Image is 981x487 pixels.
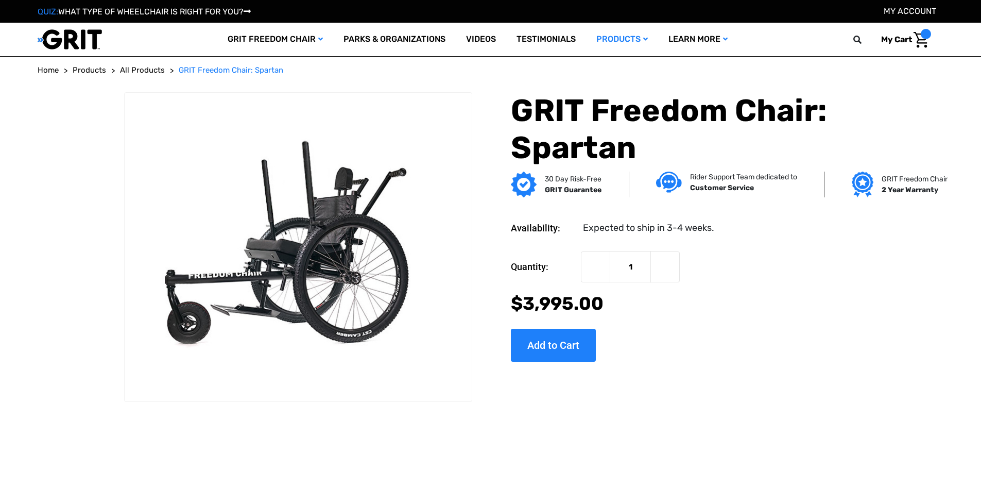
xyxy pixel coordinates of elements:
input: Search [858,29,873,51]
a: Videos [456,23,506,56]
a: GRIT Freedom Chair: Spartan [179,64,283,76]
dt: Availability: [511,221,576,235]
span: GRIT Freedom Chair: Spartan [179,65,283,75]
a: Home [38,64,59,76]
a: Parks & Organizations [333,23,456,56]
p: 30 Day Risk-Free [545,174,601,184]
a: Products [586,23,658,56]
a: Account [884,6,936,16]
p: Rider Support Team dedicated to [690,172,797,182]
a: Products [73,64,106,76]
span: QUIZ: [38,7,58,16]
img: Customer service [656,172,682,193]
span: $3,995.00 [511,293,604,314]
nav: Breadcrumb [38,64,944,76]
label: Quantity: [511,251,576,282]
span: Products [73,65,106,75]
a: All Products [120,64,165,76]
h1: GRIT Freedom Chair: Spartan [511,92,943,166]
a: GRIT Freedom Chair [217,23,333,56]
strong: GRIT Guarantee [545,186,601,194]
a: Cart with 0 items [873,29,931,51]
img: Cart [914,32,928,48]
p: GRIT Freedom Chair [882,174,948,184]
a: QUIZ:WHAT TYPE OF WHEELCHAIR IS RIGHT FOR YOU? [38,7,251,16]
img: GRIT All-Terrain Wheelchair and Mobility Equipment [38,29,102,50]
span: My Cart [881,35,912,44]
span: Home [38,65,59,75]
dd: Expected to ship in 3-4 weeks. [583,221,714,235]
input: Add to Cart [511,329,596,362]
span: All Products [120,65,165,75]
img: GRIT Guarantee [511,172,537,197]
strong: Customer Service [690,183,754,192]
img: GRIT Freedom Chair: Spartan [125,131,472,363]
img: Grit freedom [852,172,873,197]
a: Learn More [658,23,738,56]
a: Testimonials [506,23,586,56]
strong: 2 Year Warranty [882,186,938,194]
